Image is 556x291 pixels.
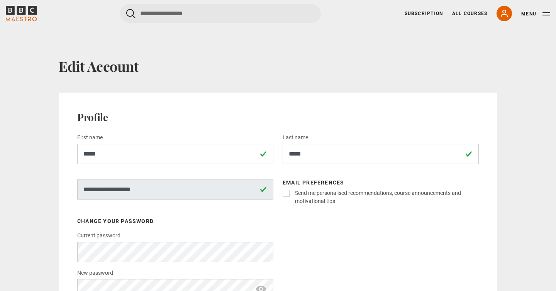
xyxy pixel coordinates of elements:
[6,6,37,21] svg: BBC Maestro
[126,9,136,19] button: Submit the search query
[77,269,113,278] label: New password
[405,10,443,17] a: Subscription
[292,189,479,205] label: Send me personalised recommendations, course announcements and motivational tips
[283,133,308,142] label: Last name
[59,58,497,74] h1: Edit Account
[283,179,479,186] h3: Email preferences
[77,111,479,124] h2: Profile
[77,133,103,142] label: First name
[77,231,120,240] label: Current password
[452,10,487,17] a: All Courses
[521,10,550,18] button: Toggle navigation
[120,4,321,23] input: Search
[77,218,273,225] h3: Change your password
